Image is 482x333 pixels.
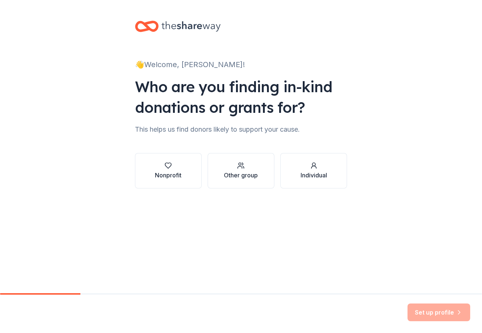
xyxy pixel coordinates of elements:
div: Other group [224,171,258,180]
div: Individual [301,171,327,180]
div: Who are you finding in-kind donations or grants for? [135,76,347,118]
div: Nonprofit [155,171,181,180]
button: Individual [280,153,347,188]
button: Other group [208,153,274,188]
div: This helps us find donors likely to support your cause. [135,124,347,135]
div: 👋 Welcome, [PERSON_NAME]! [135,59,347,70]
button: Nonprofit [135,153,202,188]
